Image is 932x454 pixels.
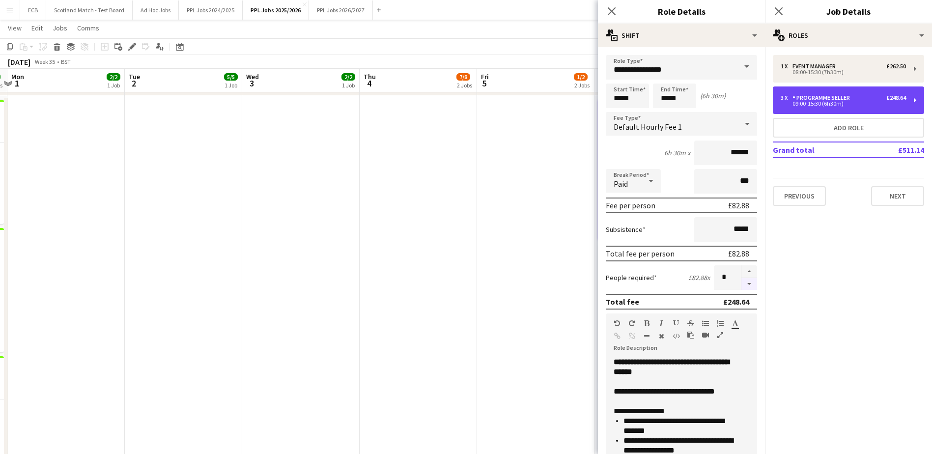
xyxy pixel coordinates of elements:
[107,82,120,89] div: 1 Job
[32,58,57,65] span: Week 35
[606,200,655,210] div: Fee per person
[77,24,99,32] span: Comms
[614,122,682,132] span: Default Hourly Fee 1
[702,331,709,339] button: Insert video
[73,22,103,34] a: Comms
[773,118,924,138] button: Add role
[457,82,472,89] div: 2 Jobs
[741,278,757,290] button: Decrease
[871,186,924,206] button: Next
[673,332,679,340] button: HTML Code
[20,0,46,20] button: ECB
[658,332,665,340] button: Clear Formatting
[179,0,243,20] button: PPL Jobs 2024/2025
[614,179,628,189] span: Paid
[688,273,710,282] div: £82.88 x
[598,5,765,18] h3: Role Details
[574,73,588,81] span: 1/2
[606,249,675,258] div: Total fee per person
[342,82,355,89] div: 1 Job
[702,319,709,327] button: Unordered List
[127,78,140,89] span: 2
[362,78,376,89] span: 4
[700,91,726,100] div: (6h 30m)
[773,142,866,158] td: Grand total
[246,72,259,81] span: Wed
[364,72,376,81] span: Thu
[886,94,906,101] div: £248.64
[717,319,724,327] button: Ordered List
[606,297,639,307] div: Total fee
[673,319,679,327] button: Underline
[225,82,237,89] div: 1 Job
[792,94,854,101] div: Programme Seller
[107,73,120,81] span: 2/2
[245,78,259,89] span: 3
[481,72,489,81] span: Fri
[31,24,43,32] span: Edit
[765,5,932,18] h3: Job Details
[11,72,24,81] span: Mon
[781,101,906,106] div: 09:00-15:30 (6h30m)
[224,73,238,81] span: 5/5
[8,24,22,32] span: View
[792,63,840,70] div: Event Manager
[574,82,590,89] div: 2 Jobs
[728,200,749,210] div: £82.88
[341,73,355,81] span: 2/2
[46,0,133,20] button: Scotland Match - Test Board
[717,331,724,339] button: Fullscreen
[723,297,749,307] div: £248.64
[606,225,646,234] label: Subsistence
[687,319,694,327] button: Strikethrough
[598,24,765,47] div: Shift
[765,24,932,47] div: Roles
[49,22,71,34] a: Jobs
[10,78,24,89] span: 1
[643,319,650,327] button: Bold
[628,319,635,327] button: Redo
[53,24,67,32] span: Jobs
[781,63,792,70] div: 1 x
[61,58,71,65] div: BST
[4,22,26,34] a: View
[243,0,309,20] button: PPL Jobs 2025/2026
[456,73,470,81] span: 7/8
[8,57,30,67] div: [DATE]
[886,63,906,70] div: £262.50
[614,319,621,327] button: Undo
[741,265,757,278] button: Increase
[28,22,47,34] a: Edit
[728,249,749,258] div: £82.88
[687,331,694,339] button: Paste as plain text
[658,319,665,327] button: Italic
[773,186,826,206] button: Previous
[133,0,179,20] button: Ad Hoc Jobs
[866,142,924,158] td: £511.14
[781,70,906,75] div: 08:00-15:30 (7h30m)
[732,319,738,327] button: Text Color
[480,78,489,89] span: 5
[129,72,140,81] span: Tue
[664,148,690,157] div: 6h 30m x
[643,332,650,340] button: Horizontal Line
[597,78,609,89] span: 6
[606,273,657,282] label: People required
[781,94,792,101] div: 3 x
[309,0,373,20] button: PPL Jobs 2026/2027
